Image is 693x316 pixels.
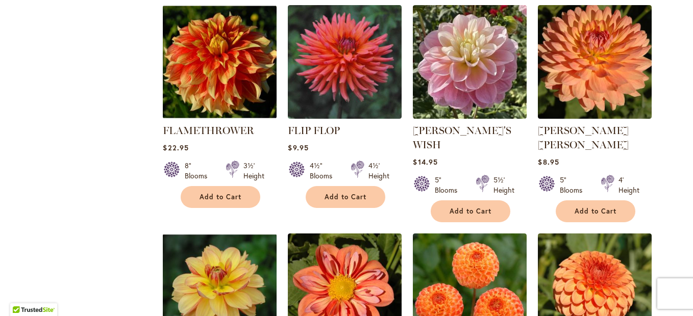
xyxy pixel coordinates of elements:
a: FLAMETHROWER [163,124,254,137]
div: 5" Blooms [560,175,588,195]
img: Gabbie's Wish [413,5,527,119]
a: Gabbie's Wish [413,111,527,121]
img: FLIP FLOP [288,5,402,119]
a: [PERSON_NAME]'S WISH [413,124,511,151]
a: GABRIELLE MARIE [538,111,652,121]
span: $14.95 [413,157,437,167]
button: Add to Cart [181,186,260,208]
span: Add to Cart [575,207,616,216]
a: FLIP FLOP [288,124,340,137]
div: 3½' Height [243,161,264,181]
a: [PERSON_NAME] [PERSON_NAME] [538,124,629,151]
button: Add to Cart [556,200,635,222]
div: 5½' Height [493,175,514,195]
span: $9.95 [288,143,308,152]
iframe: Launch Accessibility Center [8,280,36,308]
div: 4½' Height [368,161,389,181]
a: FLAMETHROWER [163,111,277,121]
span: Add to Cart [200,193,241,201]
div: 8" Blooms [185,161,213,181]
img: GABRIELLE MARIE [538,5,652,119]
div: 4' Height [618,175,639,195]
span: Add to Cart [325,193,366,201]
div: 5" Blooms [435,175,463,195]
div: 4½" Blooms [310,161,338,181]
span: Add to Cart [450,207,491,216]
img: FLAMETHROWER [163,5,277,119]
span: $8.95 [538,157,559,167]
a: FLIP FLOP [288,111,402,121]
button: Add to Cart [306,186,385,208]
span: $22.95 [163,143,188,152]
button: Add to Cart [431,200,510,222]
